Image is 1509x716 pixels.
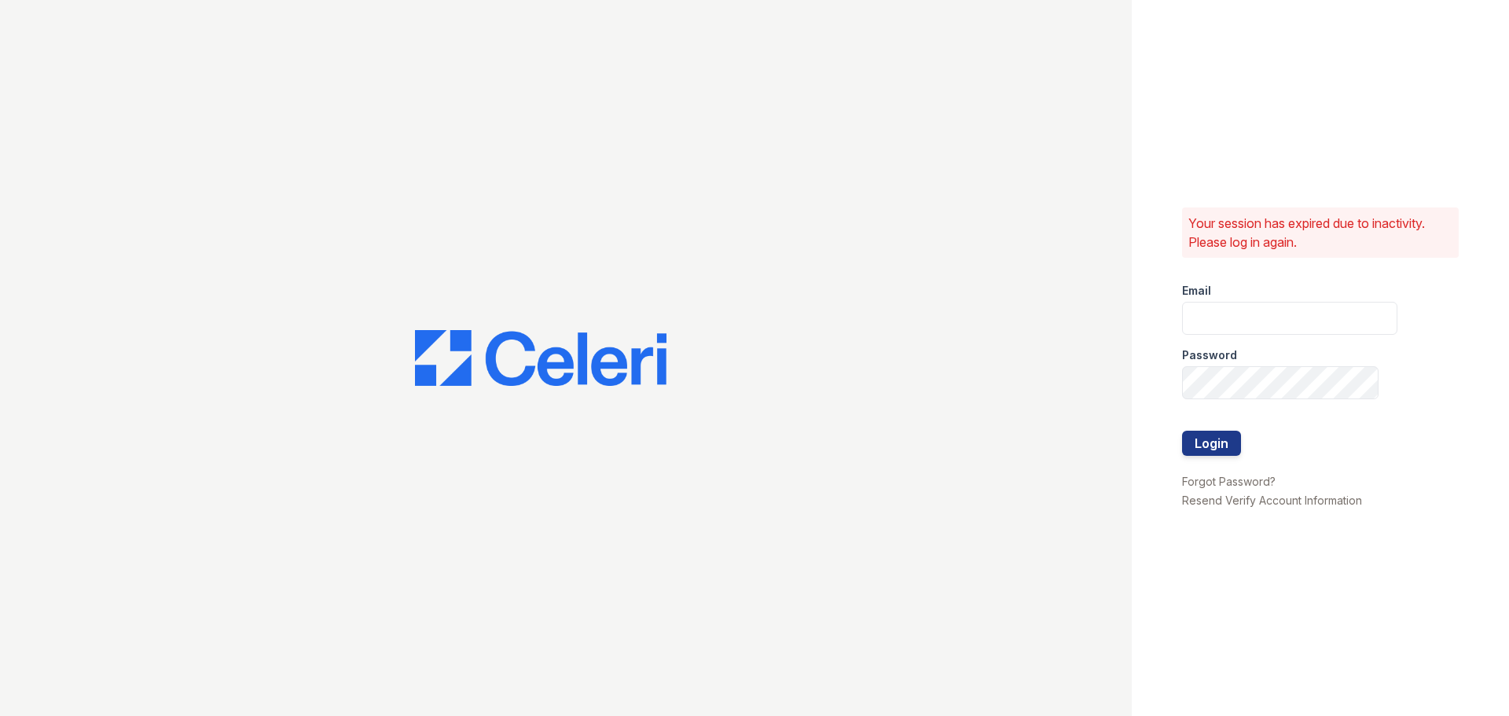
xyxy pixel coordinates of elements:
[1182,347,1237,363] label: Password
[1188,214,1452,252] p: Your session has expired due to inactivity. Please log in again.
[1182,494,1362,507] a: Resend Verify Account Information
[415,330,666,387] img: CE_Logo_Blue-a8612792a0a2168367f1c8372b55b34899dd931a85d93a1a3d3e32e68fde9ad4.png
[1182,475,1276,488] a: Forgot Password?
[1182,283,1211,299] label: Email
[1182,431,1241,456] button: Login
